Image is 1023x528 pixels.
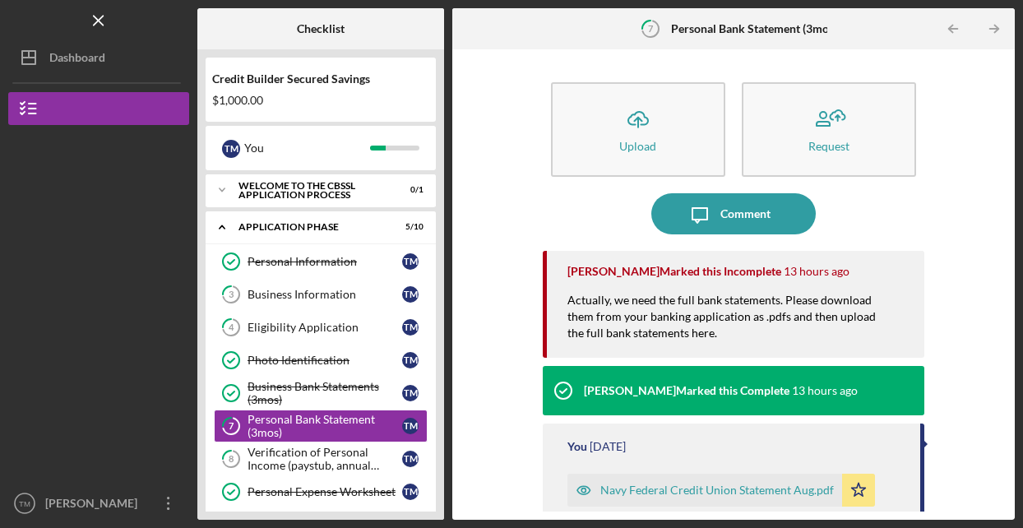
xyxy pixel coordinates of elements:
[212,72,429,86] div: Credit Builder Secured Savings
[671,22,837,35] b: Personal Bank Statement (3mos)
[248,288,402,301] div: Business Information
[248,321,402,334] div: Eligibility Application
[212,94,429,107] div: $1,000.00
[567,440,587,453] div: You
[8,41,189,74] button: Dashboard
[402,385,419,401] div: T M
[619,140,656,152] div: Upload
[248,354,402,367] div: Photo Identification
[222,140,240,158] div: T M
[590,440,626,453] time: 2025-09-19 03:05
[402,352,419,368] div: T M
[248,413,402,439] div: Personal Bank Statement (3mos)
[648,23,654,34] tspan: 7
[394,222,424,232] div: 5 / 10
[551,82,725,177] button: Upload
[229,322,234,333] tspan: 4
[248,446,402,472] div: Verification of Personal Income (paystub, annual benefits letter, etc)
[248,255,402,268] div: Personal Information
[244,134,370,162] div: You
[297,22,345,35] b: Checklist
[784,265,849,278] time: 2025-09-22 15:13
[214,311,428,344] a: 4Eligibility ApplicationTM
[402,418,419,434] div: T M
[214,410,428,442] a: 7Personal Bank Statement (3mos)TM
[567,292,909,358] div: Actually, we need the full bank statements. Please download them from your banking application as...
[248,380,402,406] div: Business Bank Statements (3mos)
[402,451,419,467] div: T M
[402,319,419,336] div: T M
[214,377,428,410] a: Business Bank Statements (3mos)TM
[394,185,424,195] div: 0 / 1
[402,286,419,303] div: T M
[567,265,781,278] div: [PERSON_NAME] Marked this Incomplete
[402,484,419,500] div: T M
[248,485,402,498] div: Personal Expense Worksheet
[567,474,875,507] button: Navy Federal Credit Union Statement Aug.pdf
[214,278,428,311] a: 3Business InformationTM
[238,181,382,200] div: Welcome to the CBSSL Application Process
[19,499,30,508] text: TM
[41,487,148,524] div: [PERSON_NAME]
[402,253,419,270] div: T M
[792,384,858,397] time: 2025-09-22 15:04
[214,475,428,508] a: Personal Expense WorksheetTM
[742,82,916,177] button: Request
[238,222,382,232] div: Application Phase
[584,384,789,397] div: [PERSON_NAME] Marked this Complete
[214,344,428,377] a: Photo IdentificationTM
[651,193,816,234] button: Comment
[600,484,834,497] div: Navy Federal Credit Union Statement Aug.pdf
[720,193,771,234] div: Comment
[8,487,189,520] button: TM[PERSON_NAME]
[229,421,234,432] tspan: 7
[49,41,105,78] div: Dashboard
[229,289,234,300] tspan: 3
[214,442,428,475] a: 8Verification of Personal Income (paystub, annual benefits letter, etc)TM
[229,454,234,465] tspan: 8
[214,245,428,278] a: Personal InformationTM
[808,140,849,152] div: Request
